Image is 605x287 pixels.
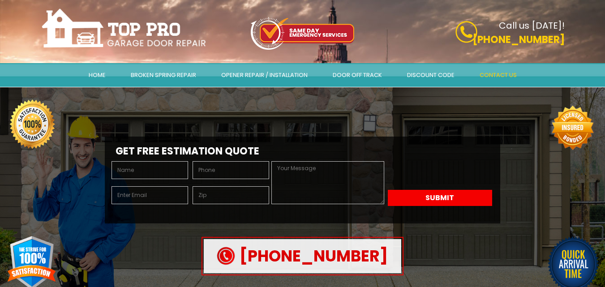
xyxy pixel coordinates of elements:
a: [PHONE_NUMBER] [204,239,401,274]
a: Broken Spring Repair [119,64,208,86]
input: Phone [193,161,269,179]
img: top-pro.png [41,7,206,47]
a: Opener Repair / Installation [210,64,319,86]
iframe: reCAPTCHA [388,161,493,188]
h2: Get Free Estimation Quote [109,146,496,157]
a: Discount Code [395,64,466,86]
a: Contact Us [468,64,528,86]
img: call.png [215,245,237,267]
input: Enter Email [112,186,188,204]
input: Zip [193,186,269,204]
a: Door Off Track [321,64,394,86]
a: Home [77,64,117,86]
button: Submit [388,190,492,206]
p: [PHONE_NUMBER] [399,32,565,47]
img: icon-top.png [251,17,354,50]
input: Name [112,161,188,179]
a: Call us [DATE]! [PHONE_NUMBER] [399,21,565,47]
b: Call us [DATE]! [499,19,565,32]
